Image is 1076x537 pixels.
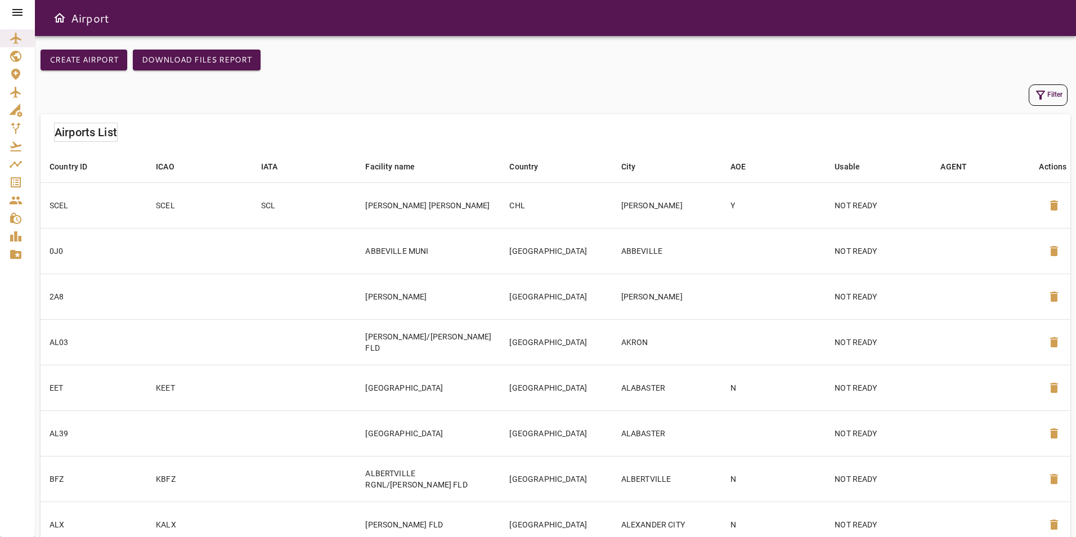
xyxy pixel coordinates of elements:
[621,160,651,173] span: City
[365,160,415,173] div: Facility name
[1047,290,1061,303] span: delete
[1029,84,1068,106] button: Filter
[1041,283,1068,310] button: Delete Airport
[621,160,636,173] div: City
[721,456,826,502] td: N
[365,160,429,173] span: Facility name
[835,382,922,393] p: NOT READY
[41,50,127,70] button: Create airport
[1047,472,1061,486] span: delete
[721,182,826,228] td: Y
[835,291,922,302] p: NOT READY
[147,365,252,410] td: KEET
[1047,335,1061,349] span: delete
[835,337,922,348] p: NOT READY
[500,456,612,502] td: [GEOGRAPHIC_DATA]
[835,519,922,530] p: NOT READY
[156,160,174,173] div: ICAO
[41,274,147,319] td: 2A8
[55,123,117,141] h6: Airports List
[1041,374,1068,401] button: Delete Airport
[41,319,147,365] td: AL03
[500,365,612,410] td: [GEOGRAPHIC_DATA]
[835,473,922,485] p: NOT READY
[356,456,500,502] td: ALBERTVILLE RGNL/[PERSON_NAME] FLD
[612,228,721,274] td: ABBEVILLE
[835,245,922,257] p: NOT READY
[835,200,922,211] p: NOT READY
[612,319,721,365] td: AKRON
[500,182,612,228] td: CHL
[50,160,102,173] span: Country ID
[1047,518,1061,531] span: delete
[261,160,293,173] span: IATA
[940,160,967,173] div: AGENT
[509,160,538,173] div: Country
[1047,244,1061,258] span: delete
[730,160,760,173] span: AOE
[500,410,612,456] td: [GEOGRAPHIC_DATA]
[612,182,721,228] td: [PERSON_NAME]
[261,160,278,173] div: IATA
[612,410,721,456] td: ALABASTER
[356,319,500,365] td: [PERSON_NAME]/[PERSON_NAME] FLD
[1041,466,1068,493] button: Delete Airport
[50,160,88,173] div: Country ID
[612,365,721,410] td: ALABASTER
[71,9,109,27] h6: Airport
[835,428,922,439] p: NOT READY
[500,274,612,319] td: [GEOGRAPHIC_DATA]
[147,456,252,502] td: KBFZ
[356,274,500,319] td: [PERSON_NAME]
[612,274,721,319] td: [PERSON_NAME]
[1047,427,1061,440] span: delete
[500,319,612,365] td: [GEOGRAPHIC_DATA]
[356,182,500,228] td: [PERSON_NAME] [PERSON_NAME]
[1047,381,1061,395] span: delete
[721,365,826,410] td: N
[612,456,721,502] td: ALBERTVILLE
[48,7,71,29] button: Open drawer
[730,160,746,173] div: AOE
[356,410,500,456] td: [GEOGRAPHIC_DATA]
[1041,238,1068,265] button: Delete Airport
[500,228,612,274] td: [GEOGRAPHIC_DATA]
[835,160,860,173] div: Usable
[1041,420,1068,447] button: Delete Airport
[509,160,553,173] span: Country
[940,160,981,173] span: AGENT
[356,365,500,410] td: [GEOGRAPHIC_DATA]
[41,456,147,502] td: BFZ
[1041,329,1068,356] button: Delete Airport
[41,228,147,274] td: 0J0
[156,160,189,173] span: ICAO
[252,182,357,228] td: SCL
[835,160,875,173] span: Usable
[41,182,147,228] td: SCEL
[1047,199,1061,212] span: delete
[356,228,500,274] td: ABBEVILLE MUNI
[1041,192,1068,219] button: Delete Airport
[41,410,147,456] td: AL39
[41,365,147,410] td: EET
[147,182,252,228] td: SCEL
[133,50,261,70] button: Download Files Report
